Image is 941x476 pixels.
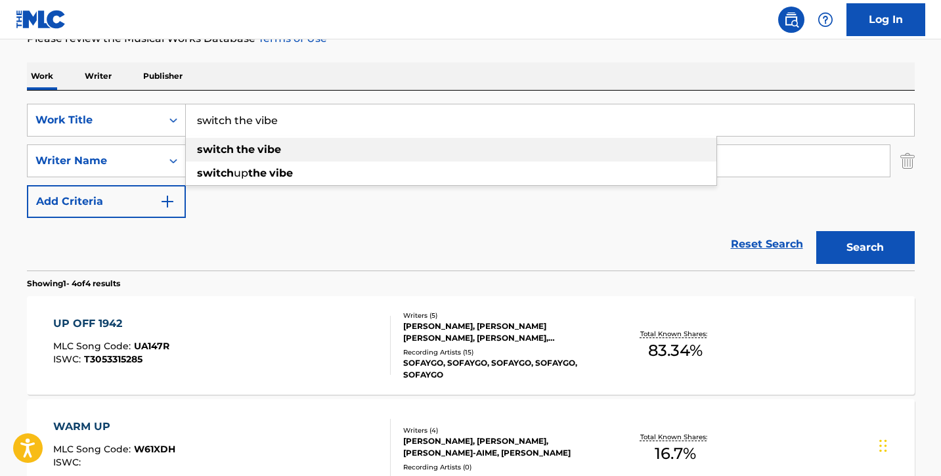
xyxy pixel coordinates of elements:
[35,112,154,128] div: Work Title
[27,104,915,270] form: Search Form
[846,3,925,36] a: Log In
[269,167,293,179] strong: vibe
[403,435,602,459] div: [PERSON_NAME], [PERSON_NAME], [PERSON_NAME]-AIME, [PERSON_NAME]
[879,426,887,465] div: Drag
[134,340,169,352] span: UA147R
[197,143,234,156] strong: switch
[403,320,602,344] div: [PERSON_NAME], [PERSON_NAME] [PERSON_NAME], [PERSON_NAME], [PERSON_NAME], [PERSON_NAME]
[900,144,915,177] img: Delete Criterion
[236,143,255,156] strong: the
[197,167,234,179] strong: switch
[16,10,66,29] img: MLC Logo
[403,425,602,435] div: Writers ( 4 )
[783,12,799,28] img: search
[27,185,186,218] button: Add Criteria
[812,7,839,33] div: Help
[778,7,804,33] a: Public Search
[403,347,602,357] div: Recording Artists ( 15 )
[139,62,186,90] p: Publisher
[640,432,711,442] p: Total Known Shares:
[134,443,175,455] span: W61XDH
[160,194,175,209] img: 9d2ae6d4665cec9f34b9.svg
[84,353,142,365] span: T3053315285
[53,456,84,468] span: ISWC :
[724,230,810,259] a: Reset Search
[403,357,602,381] div: SOFAYGO, SOFAYGO, SOFAYGO, SOFAYGO, SOFAYGO
[403,311,602,320] div: Writers ( 5 )
[53,340,134,352] span: MLC Song Code :
[875,413,941,476] iframe: Chat Widget
[53,353,84,365] span: ISWC :
[257,143,281,156] strong: vibe
[818,12,833,28] img: help
[35,153,154,169] div: Writer Name
[27,296,915,395] a: UP OFF 1942MLC Song Code:UA147RISWC:T3053315285Writers (5)[PERSON_NAME], [PERSON_NAME] [PERSON_NA...
[53,443,134,455] span: MLC Song Code :
[816,231,915,264] button: Search
[27,62,57,90] p: Work
[648,339,703,362] span: 83.34 %
[81,62,116,90] p: Writer
[403,462,602,472] div: Recording Artists ( 0 )
[27,278,120,290] p: Showing 1 - 4 of 4 results
[234,167,248,179] span: up
[53,419,175,435] div: WARM UP
[53,316,169,332] div: UP OFF 1942
[655,442,696,465] span: 16.7 %
[248,167,267,179] strong: the
[640,329,711,339] p: Total Known Shares:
